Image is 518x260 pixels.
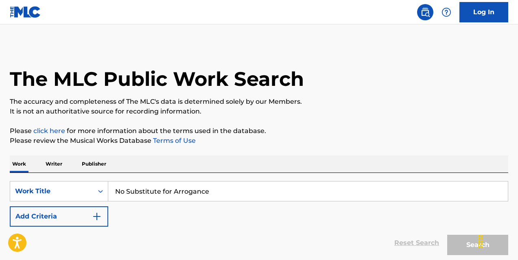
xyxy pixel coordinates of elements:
a: click here [33,127,65,135]
p: Please for more information about the terms used in the database. [10,126,508,136]
div: Drag [474,229,487,253]
p: Work [10,155,28,173]
img: help [442,7,451,17]
iframe: Chat Widget [477,221,518,260]
p: It is not an authoritative source for recording information. [10,107,508,116]
button: Add Criteria [10,206,108,227]
p: Publisher [79,155,109,173]
p: The accuracy and completeness of The MLC's data is determined solely by our Members. [10,97,508,107]
a: Log In [459,2,508,22]
h1: The MLC Public Work Search [10,67,304,91]
p: Please review the Musical Works Database [10,136,508,146]
div: Help [438,4,455,20]
img: search [420,7,430,17]
a: Public Search [417,4,433,20]
div: Work Title [15,186,88,196]
img: MLC Logo [10,6,41,18]
a: Terms of Use [151,137,196,144]
p: Writer [43,155,65,173]
img: 9d2ae6d4665cec9f34b9.svg [92,212,102,221]
form: Search Form [10,181,508,259]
